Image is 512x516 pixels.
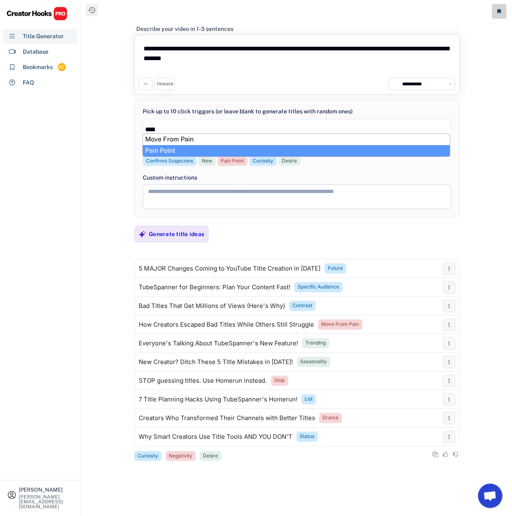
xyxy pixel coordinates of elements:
[23,32,64,41] div: Title Generator
[157,82,173,87] div: TRIGGER
[23,48,48,56] div: Database
[139,359,293,365] div: New Creator? Ditch These 5 Title Mistakes in [DATE]!
[58,64,66,71] div: 67
[139,415,315,421] div: Creators Who Transformed Their Channels with Better Titles
[139,303,285,309] div: Bad Titles That Get Millions of Views (Here's Why)
[143,145,450,156] li: Pain Point
[143,173,451,182] div: Custom instructions
[139,321,314,328] div: How Creators Escaped Bad Titles While Others Still Struggle
[328,265,343,272] div: Future
[19,487,74,492] div: [PERSON_NAME]
[19,494,74,509] div: [PERSON_NAME][EMAIL_ADDRESS][DOMAIN_NAME]
[298,284,339,291] div: Specific Audience
[143,107,353,116] div: Pick up to 10 click triggers (or leave blank to generate titles with random ones)
[305,396,313,403] div: List
[322,414,338,421] div: Drama
[253,158,273,165] div: Curiosity
[137,453,158,460] div: Curiosity
[139,377,267,384] div: STOP guessing titles. Use Homerun instead.
[136,25,233,33] div: Describe your video in 1-3 sentences
[139,396,297,403] div: 7 Title Planning Hacks Using TubeSpanner's Homerun!
[23,63,53,72] div: Bookmarks
[203,453,218,460] div: Desire
[139,265,320,272] div: 5 MAJOR Changes Coming to YouTube Title Creation in [DATE]
[390,80,398,88] img: channels4_profile.jpg
[139,284,290,291] div: TubeSpanner for Beginners: Plan Your Content Fast!
[169,453,192,460] div: Negativity
[143,134,450,145] li: Move From Pain
[202,158,212,165] div: New
[139,434,292,440] div: Why Smart Creators Use Title Tools AND YOU DON'T
[221,158,244,165] div: Pain Point
[321,321,359,328] div: Move From Pain
[305,340,326,347] div: Trending
[139,340,298,347] div: Everyone's Talking About TubeSpanner's New Feature!
[146,158,193,165] div: Confirms Suspicions
[478,483,502,508] a: Open chat
[7,7,68,21] img: CHPRO%20Logo.svg
[292,302,312,309] div: Contrast
[149,230,204,238] div: Generate title ideas
[300,358,327,365] div: Seasonality
[300,433,314,440] div: Status
[23,78,34,87] div: FAQ
[282,158,297,165] div: Desire
[274,377,285,384] div: Stop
